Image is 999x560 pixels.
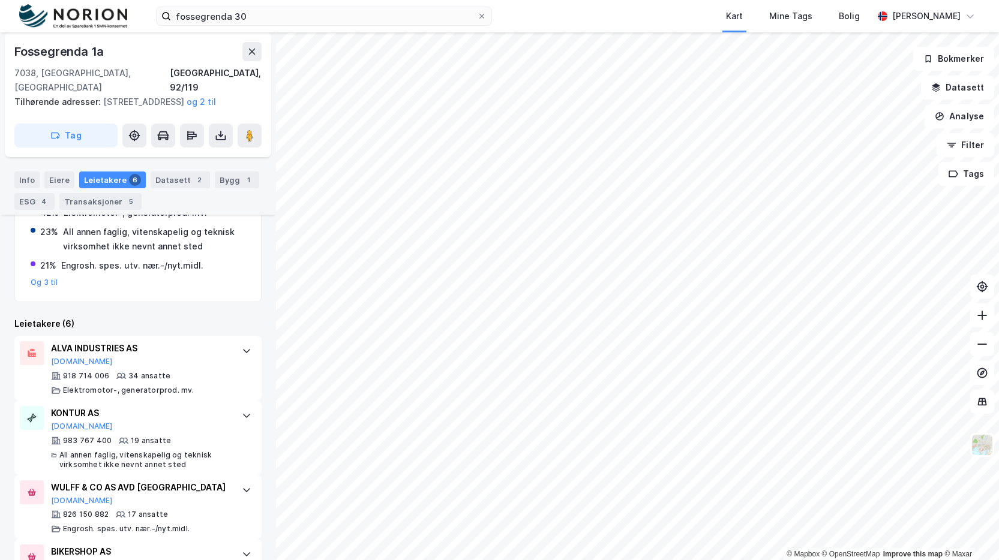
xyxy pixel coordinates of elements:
button: Tag [14,124,118,147]
div: Leietakere (6) [14,317,262,331]
div: Mine Tags [769,9,812,23]
div: 23% [40,225,58,239]
div: Eiere [44,171,74,188]
iframe: Chat Widget [939,502,999,560]
button: [DOMAIN_NAME] [51,421,113,431]
div: 19 ansatte [131,436,171,445]
div: 1 [242,174,254,186]
div: BIKERSHOP AS [51,544,230,559]
div: 17 ansatte [128,510,168,519]
a: Improve this map [883,550,943,558]
button: Tags [938,162,994,186]
div: All annen faglig, vitenskapelig og teknisk virksomhet ikke nevnt annet sted [59,450,230,469]
div: Engrosh. spes. utv. nær.-/nyt.midl. [63,524,190,534]
div: [GEOGRAPHIC_DATA], 92/119 [170,66,262,95]
div: 4 [38,195,50,207]
div: 21% [40,258,56,273]
span: Tilhørende adresser: [14,97,103,107]
button: Og 3 til [31,278,58,287]
div: ESG [14,193,55,210]
a: Mapbox [787,550,820,558]
input: Søk på adresse, matrikkel, gårdeiere, leietakere eller personer [171,7,477,25]
button: [DOMAIN_NAME] [51,496,113,505]
img: norion-logo.80e7a08dc31c2e691866.png [19,4,127,29]
div: Bygg [215,171,259,188]
div: Bolig [839,9,860,23]
div: ALVA INDUSTRIES AS [51,341,230,356]
button: [DOMAIN_NAME] [51,357,113,366]
div: KONTUR AS [51,406,230,420]
div: 983 767 400 [63,436,112,445]
div: WULFF & CO AS AVD [GEOGRAPHIC_DATA] [51,480,230,495]
div: Datasett [151,171,210,188]
div: 5 [125,195,137,207]
div: Elektromotor-, generatorprod. mv. [63,386,194,395]
div: Leietakere [79,171,146,188]
div: 2 [193,174,205,186]
img: Z [971,433,994,456]
div: [PERSON_NAME] [892,9,961,23]
div: 6 [129,174,141,186]
button: Filter [937,133,994,157]
div: All annen faglig, vitenskapelig og teknisk virksomhet ikke nevnt annet sted [63,225,245,254]
button: Bokmerker [913,47,994,71]
div: 34 ansatte [128,371,170,381]
div: Kontrollprogram for chat [939,502,999,560]
div: Kart [726,9,743,23]
div: Transaksjoner [59,193,142,210]
div: [STREET_ADDRESS] [14,95,252,109]
div: Info [14,171,40,188]
a: OpenStreetMap [822,550,880,558]
div: 918 714 006 [63,371,109,381]
div: 826 150 882 [63,510,109,519]
button: Analyse [925,104,994,128]
div: Fossegrenda 1a [14,42,106,61]
div: Engrosh. spes. utv. nær.-/nyt.midl. [61,258,203,273]
div: 7038, [GEOGRAPHIC_DATA], [GEOGRAPHIC_DATA] [14,66,170,95]
button: Datasett [921,76,994,100]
